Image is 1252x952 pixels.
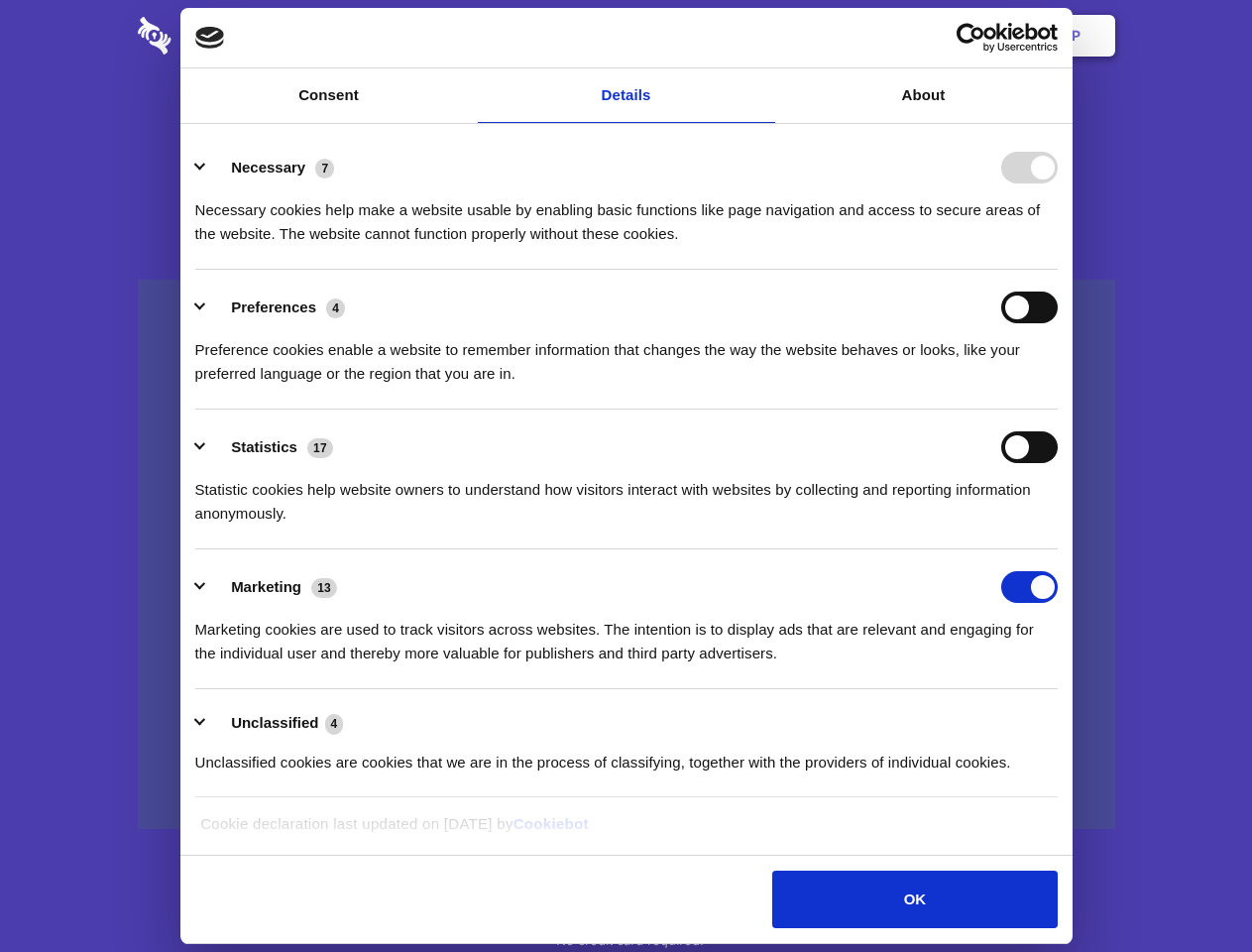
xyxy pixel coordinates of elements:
a: Pricing [582,5,668,66]
h1: Eliminate Slack Data Loss. [138,89,1115,161]
a: Consent [180,68,478,123]
img: logo [195,27,225,49]
label: Preferences [231,298,316,315]
img: logo-wordmark-white-trans-d4663122ce5f474addd5e946df7df03e33cb6a1c49d2221995e7729f52c070b2.svg [138,17,307,55]
a: Contact [804,5,895,66]
span: 13 [311,578,337,598]
button: Unclassified (4) [195,711,356,736]
button: Marketing (13) [195,571,350,603]
a: Details [478,68,775,123]
span: 7 [315,159,334,178]
label: Marketing [231,578,301,595]
a: Login [899,5,985,66]
a: About [775,68,1073,123]
div: Cookie declaration last updated on [DATE] by [185,812,1067,851]
span: 4 [326,298,345,318]
span: 4 [325,714,344,734]
div: Unclassified cookies are cookies that we are in the process of classifying, together with the pro... [195,736,1058,774]
div: Preference cookies enable a website to remember information that changes the way the website beha... [195,323,1058,386]
button: OK [772,871,1057,928]
button: Necessary (7) [195,152,347,183]
button: Statistics (17) [195,431,346,463]
button: Preferences (4) [195,292,358,323]
label: Statistics [231,438,297,455]
label: Necessary [231,159,305,176]
div: Statistic cookies help website owners to understand how visitors interact with websites by collec... [195,463,1058,526]
div: Marketing cookies are used to track visitors across websites. The intention is to display ads tha... [195,603,1058,665]
div: Necessary cookies help make a website usable by enabling basic functions like page navigation and... [195,183,1058,246]
h4: Auto-redaction of sensitive data, encrypted data sharing and self-destructing private chats. Shar... [138,180,1115,246]
span: 17 [307,438,333,458]
a: Usercentrics Cookiebot - opens in a new window [884,23,1058,53]
a: Cookiebot [513,815,589,832]
a: Wistia video thumbnail [138,280,1115,830]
